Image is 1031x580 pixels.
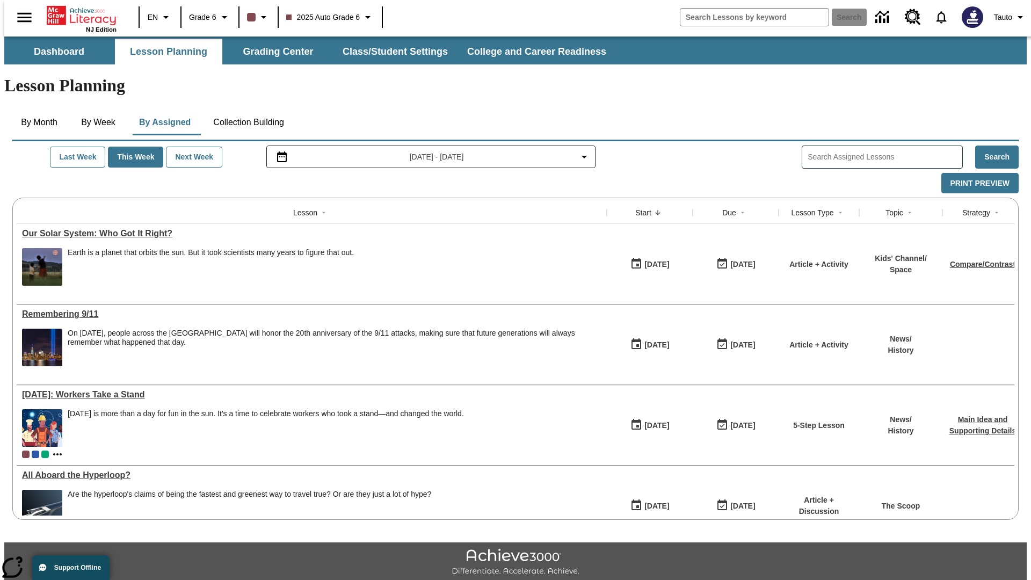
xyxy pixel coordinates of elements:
[50,147,105,168] button: Last Week
[68,329,601,366] div: On September 11, 2021, people across the United States will honor the 20th anniversary of the 9/1...
[32,555,110,580] button: Support Offline
[22,409,62,447] img: A banner with a blue background shows an illustrated row of diverse men and women dressed in clot...
[130,110,199,135] button: By Assigned
[680,9,829,26] input: search field
[722,207,736,218] div: Due
[68,248,354,286] div: Earth is a planet that orbits the sun. But it took scientists many years to figure that out.
[68,490,431,527] div: Are the hyperloop's claims of being the fastest and greenest way to travel true? Or are they just...
[713,254,759,274] button: 09/01/25: Last day the lesson can be accessed
[22,470,601,480] div: All Aboard the Hyperloop?
[627,496,673,516] button: 07/21/25: First time the lesson was available
[793,420,845,431] p: 5-Step Lesson
[148,12,158,23] span: EN
[927,3,955,31] a: Notifications
[888,414,913,425] p: News /
[888,345,913,356] p: History
[22,248,62,286] img: One child points up at the moon in the night sky as another child looks on.
[962,207,990,218] div: Strategy
[47,5,117,26] a: Home
[243,8,274,27] button: Class color is dark brown. Change class color
[334,39,456,64] button: Class/Student Settings
[651,206,664,219] button: Sort
[166,147,222,168] button: Next Week
[22,451,30,458] div: Current Class
[4,39,616,64] div: SubNavbar
[962,6,983,28] img: Avatar
[730,258,755,271] div: [DATE]
[869,3,898,32] a: Data Center
[22,309,601,319] div: Remembering 9/11
[68,490,431,499] div: Are the hyperloop's claims of being the fastest and greenest way to travel true? Or are they just...
[4,76,1027,96] h1: Lesson Planning
[108,147,163,168] button: This Week
[282,8,379,27] button: Class: 2025 Auto Grade 6, Select your class
[143,8,177,27] button: Language: EN, Select a language
[644,499,669,513] div: [DATE]
[71,110,125,135] button: By Week
[4,37,1027,64] div: SubNavbar
[875,253,927,264] p: Kids' Channel /
[32,451,39,458] div: OL 2025 Auto Grade 7
[975,146,1019,169] button: Search
[627,415,673,436] button: 09/01/25: First time the lesson was available
[22,309,601,319] a: Remembering 9/11, Lessons
[51,448,64,461] button: Show more classes
[271,150,591,163] button: Select the date range menu item
[635,207,651,218] div: Start
[888,425,913,437] p: History
[990,8,1031,27] button: Profile/Settings
[950,260,1015,269] a: Compare/Contrast
[22,390,601,400] a: Labor Day: Workers Take a Stand, Lessons
[68,409,464,418] div: [DATE] is more than a day for fun in the sun. It's a time to celebrate workers who took a stand—a...
[644,258,669,271] div: [DATE]
[22,329,62,366] img: New York City Tribute in Light from Liberty State Park, New Jersey
[578,150,591,163] svg: Collapse Date Range Filter
[205,110,293,135] button: Collection Building
[452,549,579,576] img: Achieve3000 Differentiate Accelerate Achieve
[22,470,601,480] a: All Aboard the Hyperloop?, Lessons
[808,149,962,165] input: Search Assigned Lessons
[68,409,464,447] div: Labor Day is more than a day for fun in the sun. It's a time to celebrate workers who took a stan...
[789,259,848,270] p: Article + Activity
[644,338,669,352] div: [DATE]
[459,39,615,64] button: College and Career Readiness
[22,229,601,238] div: Our Solar System: Who Got It Right?
[730,499,755,513] div: [DATE]
[736,206,749,219] button: Sort
[86,26,117,33] span: NJ Edition
[730,419,755,432] div: [DATE]
[68,329,601,347] div: On [DATE], people across the [GEOGRAPHIC_DATA] will honor the 20th anniversary of the 9/11 attack...
[317,206,330,219] button: Sort
[713,415,759,436] button: 09/07/25: Last day the lesson can be accessed
[293,207,317,218] div: Lesson
[885,207,903,218] div: Topic
[22,390,601,400] div: Labor Day: Workers Take a Stand
[789,339,848,351] p: Article + Activity
[903,206,916,219] button: Sort
[12,110,66,135] button: By Month
[713,496,759,516] button: 06/30/26: Last day the lesson can be accessed
[54,564,101,571] span: Support Offline
[882,501,920,512] p: The Scoop
[627,254,673,274] button: 09/01/25: First time the lesson was available
[875,264,927,275] p: Space
[834,206,847,219] button: Sort
[189,12,216,23] span: Grade 6
[41,451,49,458] span: 2025 Auto Grade 4
[955,3,990,31] button: Select a new avatar
[949,415,1016,435] a: Main Idea and Supporting Details
[5,39,113,64] button: Dashboard
[22,229,601,238] a: Our Solar System: Who Got It Right? , Lessons
[941,173,1019,194] button: Print Preview
[644,419,669,432] div: [DATE]
[730,338,755,352] div: [DATE]
[713,335,759,355] button: 09/01/25: Last day the lesson can be accessed
[994,12,1012,23] span: Tauto
[410,151,464,163] span: [DATE] - [DATE]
